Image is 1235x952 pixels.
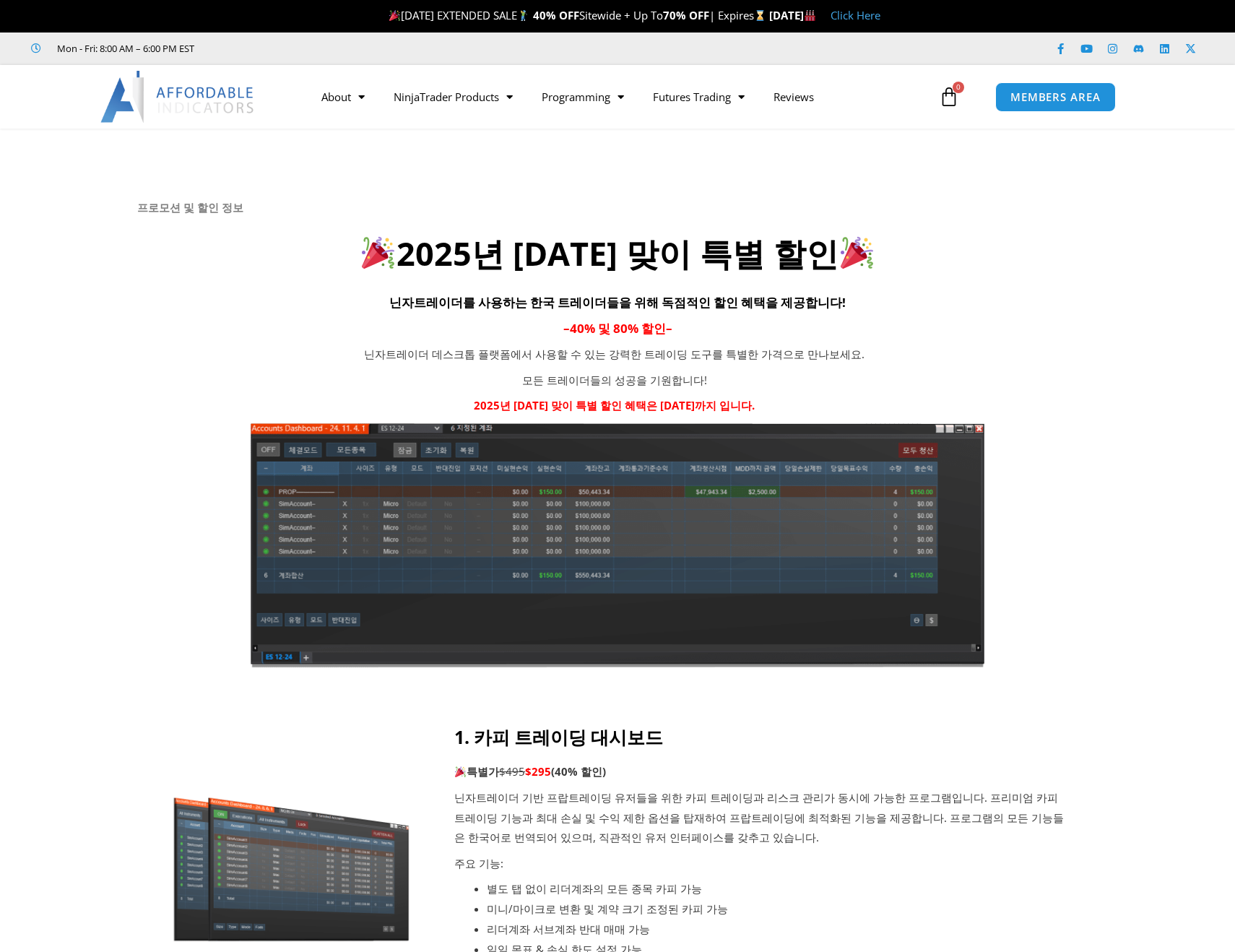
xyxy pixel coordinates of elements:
a: 0 [917,76,981,118]
li: 리더계좌 서브계좌 반대 매매 가능 [487,919,1069,940]
strong: 2025년 [DATE] 맞이 특별 할인 혜택은 [DATE]까지 입니다. [474,398,755,412]
a: About [307,80,379,113]
span: Mon - Fri: 8:00 AM – 6:00 PM EST [53,40,194,57]
span: $295 [525,764,551,779]
strong: 특별가 [454,764,499,779]
img: 🎉 [389,10,400,21]
strong: 1. 카피 트레이딩 대시보드 [454,724,663,749]
p: 닌자트레이더 데스크톱 플랫폼에서 사용할 수 있는 강력한 트레이딩 도구를 특별한 가격으로 만나보세요. [318,345,911,365]
span: MEMBERS AREA [1010,92,1101,103]
a: Futures Trading [638,80,759,113]
span: 0 [953,82,964,93]
strong: 40% OFF [533,8,579,22]
a: NinjaTrader Products [379,80,527,113]
p: 주요 기능: [454,854,1069,874]
a: MEMBERS AREA [995,82,1116,112]
li: 미니/마이크로 변환 및 계약 크기 조정된 카피 가능 [487,899,1069,919]
nav: Menu [307,80,935,113]
p: 모든 트레이더들의 성공을 기원합니다! [318,371,911,391]
img: 🎉 [362,236,394,269]
img: LogoAI | Affordable Indicators – NinjaTrader [100,71,256,123]
h2: 2025년 [DATE] 맞이 특별 할인 [137,233,1098,275]
strong: 70% OFF [663,8,709,22]
strong: [DATE] [769,8,816,22]
img: KoreanTranslation | Affordable Indicators – NinjaTrader [248,421,987,668]
a: Reviews [759,80,828,113]
span: – [666,320,672,337]
span: $495 [499,764,525,779]
iframe: Customer reviews powered by Trustpilot [214,41,431,56]
img: 🏭 [805,10,815,21]
b: (40% 할인) [551,764,606,779]
p: 닌자트레이더 기반 프랍트레이딩 유저들을 위한 카피 트레이딩과 리스크 관리가 동시에 가능한 프로그램입니다. 프리미엄 카피 트레이딩 기능과 최대 손실 및 수익 제한 옵션을 탑재하... [454,788,1069,849]
span: 닌자트레이더를 사용하는 한국 트레이더들을 위해 독점적인 할인 혜택을 제공합니다! [389,294,846,311]
span: [DATE] EXTENDED SALE Sitewide + Up To | Expires [386,8,768,22]
img: Screenshot 2024-11-20 151221 | Affordable Indicators – NinjaTrader [166,791,418,944]
a: Programming [527,80,638,113]
img: 🏌️‍♂️ [518,10,529,21]
a: Click Here [831,8,880,22]
img: ⌛ [755,10,766,21]
span: – [563,320,570,337]
li: 별도 탭 없이 리더계좌의 모든 종목 카피 가능 [487,879,1069,899]
img: 🎉 [455,766,466,777]
img: 🎉 [841,236,873,269]
span: 40% 및 80% 할인 [570,320,666,337]
h6: 프로모션 및 할인 정보 [137,201,1098,215]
